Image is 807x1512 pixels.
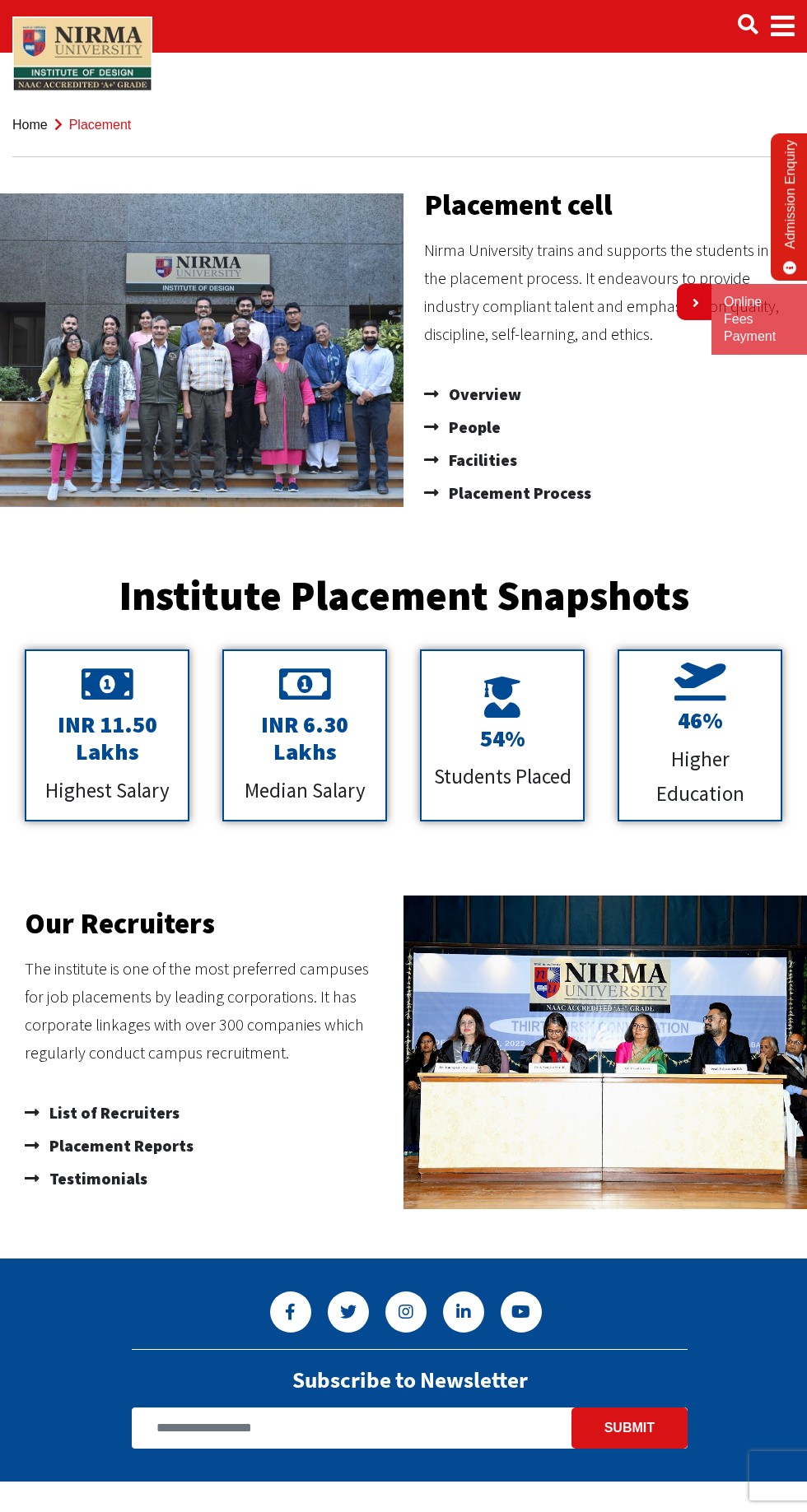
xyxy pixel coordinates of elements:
img: main_logo [12,16,152,91]
span: Overview [445,378,521,411]
a: Home [12,118,48,132]
span: 46% [678,705,723,735]
h2: Placement cell [424,191,782,220]
h2: Subscribe to Newsletter [292,1366,528,1393]
a: Overview [424,378,782,411]
span: Placement [69,118,132,132]
p: Highest Salary [35,773,180,808]
p: The institute is one of the most preferred campuses for job placements by leading corporations. I... [25,955,383,1067]
a: Facilities [424,444,782,477]
h2: Institute Placement Snapshots [8,575,799,616]
a: List of Recruiters [25,1096,383,1129]
a: Placement Reports [25,1129,383,1162]
a: Placement Process [424,477,782,509]
a: Online Fees Payment [724,294,795,345]
a: People [424,411,782,444]
span: INR 6.30 Lakhs [261,709,348,767]
button: Submit [571,1407,688,1449]
span: INR 11.50 Lakhs [58,709,157,767]
span: 54% [480,723,525,753]
p: Students Placed [430,759,575,794]
span: Testimonials [45,1162,147,1195]
span: People [445,411,501,444]
span: Placement Reports [45,1129,194,1162]
h2: Our Recruiters [25,910,383,938]
nav: breadcrumb [12,93,795,157]
span: Placement Process [445,477,591,509]
span: Facilities [445,444,517,477]
p: Higher Education [627,742,772,812]
span: List of Recruiters [45,1096,180,1129]
p: Nirma University trains and supports the students in the placement process. It endeavours to prov... [424,236,782,348]
p: Median Salary [232,773,377,808]
a: Testimonials [25,1162,383,1195]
